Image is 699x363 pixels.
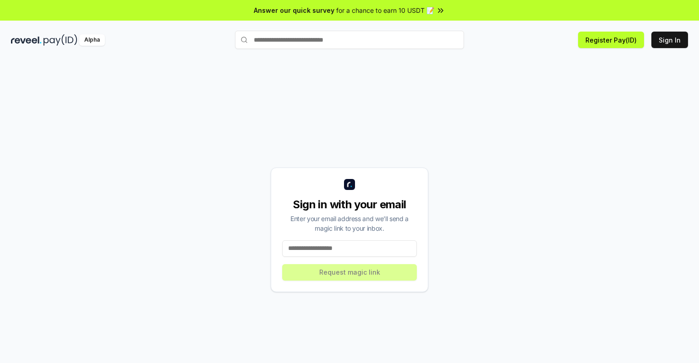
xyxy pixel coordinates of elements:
img: logo_small [344,179,355,190]
button: Sign In [651,32,688,48]
div: Enter your email address and we’ll send a magic link to your inbox. [282,214,417,233]
img: pay_id [44,34,77,46]
div: Sign in with your email [282,197,417,212]
button: Register Pay(ID) [578,32,644,48]
span: Answer our quick survey [254,5,334,15]
span: for a chance to earn 10 USDT 📝 [336,5,434,15]
div: Alpha [79,34,105,46]
img: reveel_dark [11,34,42,46]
